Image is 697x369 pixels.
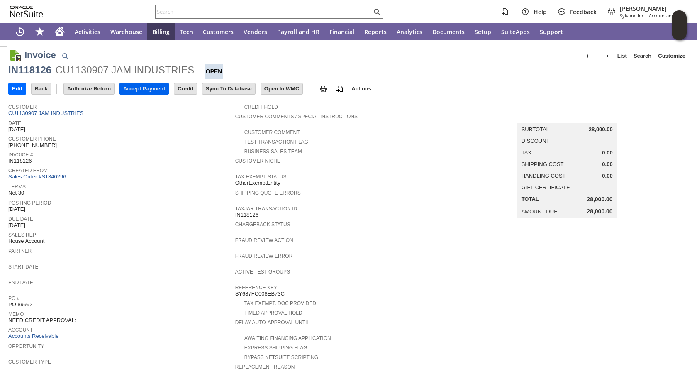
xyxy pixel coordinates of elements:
[8,64,51,77] div: IN118126
[10,23,30,40] a: Recent Records
[235,222,290,227] a: Chargeback Status
[8,238,44,244] span: House Account
[50,23,70,40] a: Home
[147,23,175,40] a: Billing
[602,149,612,156] span: 0.00
[8,264,38,270] a: Start Date
[235,237,293,243] a: Fraud Review Action
[110,28,142,36] span: Warehouse
[522,173,566,179] a: Handling Cost
[8,120,21,126] a: Date
[244,335,331,341] a: Awaiting Financing Application
[8,280,33,286] a: End Date
[244,139,308,145] a: Test Transaction Flag
[535,23,568,40] a: Support
[318,84,328,94] img: print.svg
[517,110,617,123] caption: Summary
[180,28,193,36] span: Tech
[602,161,612,168] span: 0.00
[534,8,547,16] span: Help
[8,317,76,324] span: NEED CREDIT APPROVAL:
[8,104,37,110] a: Customer
[235,174,287,180] a: Tax Exempt Status
[235,206,297,212] a: TaxJar Transaction ID
[432,28,465,36] span: Documents
[8,174,68,180] a: Sales Order #S1340296
[8,296,19,301] a: PO #
[75,28,100,36] span: Activities
[152,28,170,36] span: Billing
[602,173,612,179] span: 0.00
[261,83,303,94] input: Open In WMC
[359,23,392,40] a: Reports
[8,126,25,133] span: [DATE]
[24,48,56,62] h1: Invoice
[174,83,197,94] input: Credit
[235,285,277,291] a: Reference Key
[64,83,114,94] input: Authorize Return
[235,158,280,164] a: Customer Niche
[392,23,427,40] a: Analytics
[620,12,644,19] span: Sylvane Inc
[364,28,387,36] span: Reports
[60,51,70,61] img: Quick Find
[120,83,168,94] input: Accept Payment
[427,23,470,40] a: Documents
[235,114,358,120] a: Customer Comments / Special Instructions
[203,28,234,36] span: Customers
[646,12,647,19] span: -
[235,212,258,218] span: IN118126
[235,180,280,186] span: OtherExemptEntity
[348,86,375,92] a: Actions
[397,28,422,36] span: Analytics
[8,216,33,222] a: Due Date
[244,149,302,154] a: Business Sales Team
[587,208,612,215] span: 28,000.00
[235,269,290,275] a: Active Test Groups
[570,8,597,16] span: Feedback
[8,311,24,317] a: Memo
[198,23,239,40] a: Customers
[8,184,26,190] a: Terms
[372,7,382,17] svg: Search
[501,28,530,36] span: SuiteApps
[522,196,539,202] a: Total
[9,83,26,94] input: Edit
[8,343,44,349] a: Opportunity
[655,49,689,63] a: Customize
[30,23,50,40] div: Shortcuts
[56,64,195,77] div: CU1130907 JAM INDUSTRIES
[8,327,33,333] a: Account
[630,49,655,63] a: Search
[8,232,36,238] a: Sales Rep
[329,28,354,36] span: Financial
[672,26,687,41] span: Oracle Guided Learning Widget. To move around, please hold and drag
[8,168,48,174] a: Created From
[587,196,612,203] span: 28,000.00
[244,310,302,316] a: Timed Approval Hold
[15,27,25,37] svg: Recent Records
[614,49,630,63] a: List
[277,28,319,36] span: Payroll and HR
[496,23,535,40] a: SuiteApps
[205,64,224,79] div: Open
[470,23,496,40] a: Setup
[8,152,33,158] a: Invoice #
[8,333,58,339] a: Accounts Receivable
[235,291,285,297] span: SY687FC008EB73C
[522,208,558,215] a: Amount Due
[10,6,43,17] svg: logo
[522,149,531,156] a: Tax
[156,7,372,17] input: Search
[272,23,324,40] a: Payroll and HR
[175,23,198,40] a: Tech
[522,184,570,191] a: Gift Certificate
[522,161,564,167] a: Shipping Cost
[239,23,272,40] a: Vendors
[235,320,310,325] a: Delay Auto-Approval Until
[649,12,682,19] span: Accountant (F1)
[244,301,316,306] a: Tax Exempt. Doc Provided
[522,138,550,144] a: Discount
[540,28,563,36] span: Support
[589,126,613,133] span: 28,000.00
